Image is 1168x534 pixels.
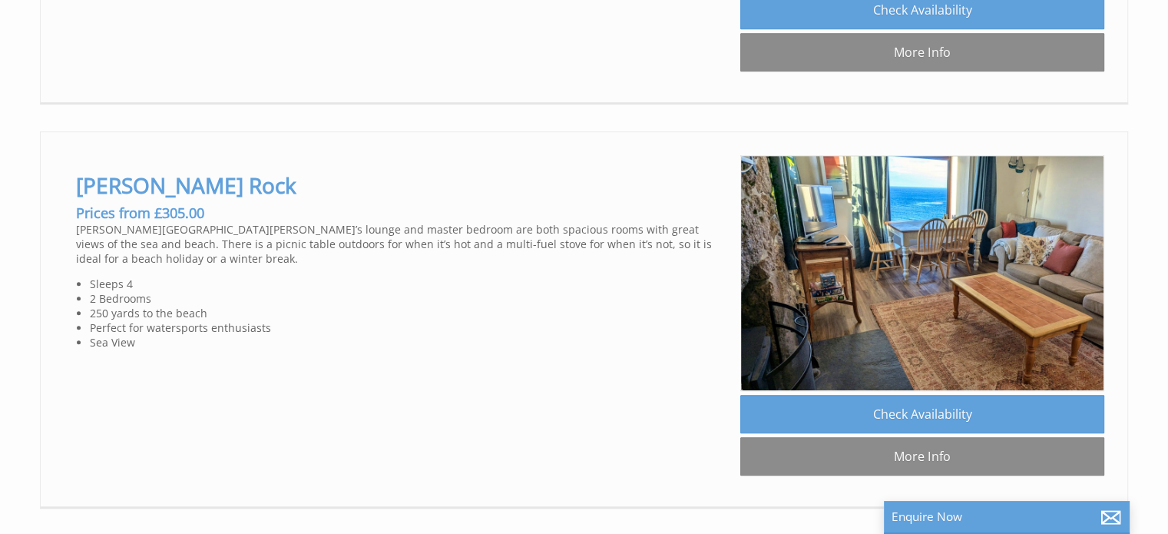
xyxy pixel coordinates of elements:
a: Check Availability [740,395,1104,433]
li: 2 Bedrooms [90,291,728,306]
p: Enquire Now [892,509,1122,525]
a: More Info [740,33,1104,71]
li: Sea View [90,335,728,350]
a: More Info [740,437,1104,476]
li: Perfect for watersports enthusiasts [90,320,728,335]
h3: Prices from £305.00 [76,204,728,222]
li: Sleeps 4 [90,277,728,291]
img: BR_Lounge.original.jpg [740,155,1104,391]
a: [PERSON_NAME] Rock [76,171,296,200]
li: 250 yards to the beach [90,306,728,320]
p: [PERSON_NAME][GEOGRAPHIC_DATA][PERSON_NAME]’s lounge and master bedroom are both spacious rooms w... [76,222,728,266]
